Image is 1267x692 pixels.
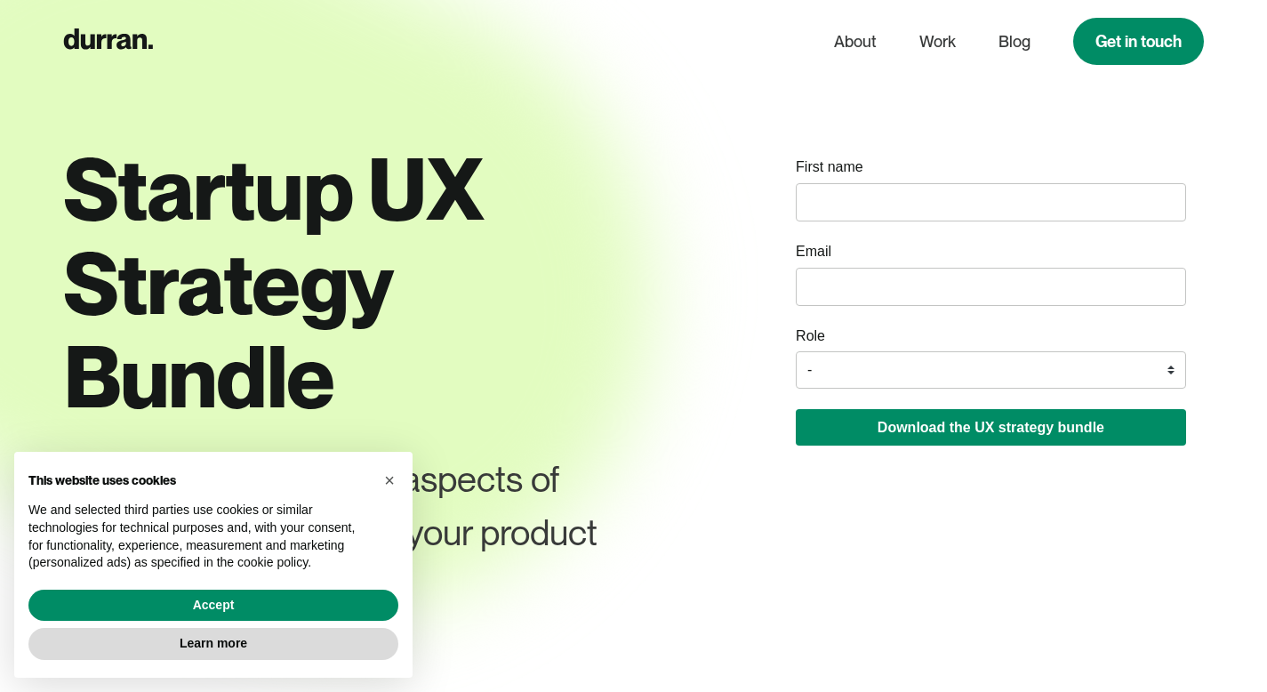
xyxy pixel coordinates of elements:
button: Close this notice [375,466,404,495]
a: Blog [998,25,1030,59]
a: home [63,24,153,59]
input: email [796,268,1186,306]
span: × [384,471,395,490]
p: We and selected third parties use cookies or similar technologies for technical purposes and, wit... [28,502,370,571]
button: Accept [28,590,398,622]
label: Role [796,326,825,346]
label: First name [796,157,863,177]
a: Work [919,25,956,59]
button: Download the UX strategy bundle [796,409,1186,446]
a: About [834,25,877,59]
a: Get in touch [1073,18,1204,65]
label: Email [796,242,831,262]
h2: This website uses cookies [28,473,370,488]
h1: Startup UX Strategy Bundle [63,142,671,424]
select: role [796,351,1186,389]
input: name [796,183,1186,221]
button: Learn more [28,628,398,660]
